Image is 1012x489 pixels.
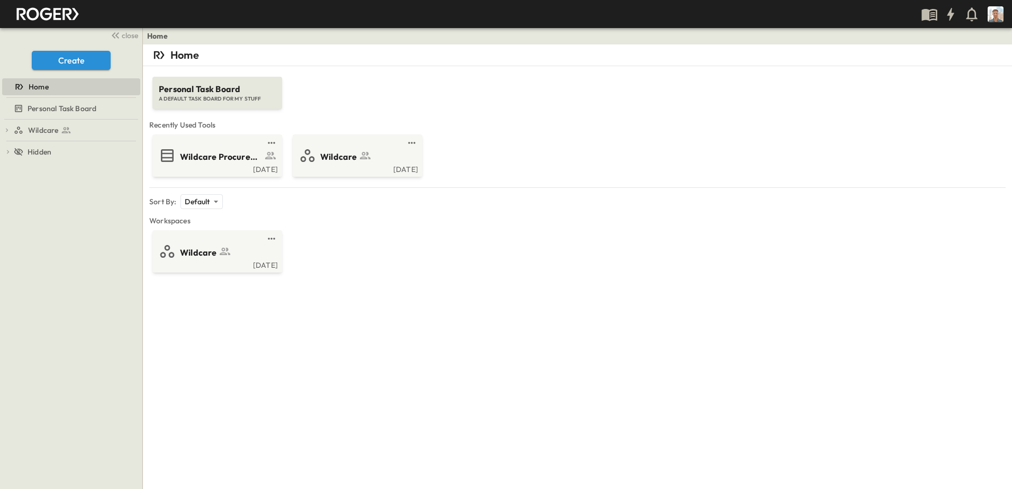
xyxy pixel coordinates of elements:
span: Home [29,81,49,92]
a: [DATE] [155,164,278,173]
span: Hidden [28,147,51,157]
img: Profile Picture [988,6,1004,22]
span: close [122,30,138,41]
a: Home [2,79,138,94]
span: Recently Used Tools [149,120,1006,130]
a: Wildcare Procurement Log [155,147,278,164]
div: Personal Task Boardtest [2,100,140,117]
a: Wildcare [14,123,138,138]
p: Default [185,196,210,207]
div: Default [180,194,222,209]
span: Wildcare Procurement Log [180,151,262,163]
span: Wildcare [28,125,58,135]
span: Personal Task Board [159,83,276,95]
button: test [405,137,418,149]
p: Sort By: [149,196,176,207]
a: Personal Task BoardA DEFAULT TASK BOARD FOR MY STUFF [151,66,283,109]
span: A DEFAULT TASK BOARD FOR MY STUFF [159,95,276,103]
span: Wildcare [320,151,357,163]
p: Home [170,48,199,62]
span: Personal Task Board [28,103,96,114]
button: Create [32,51,111,70]
button: test [265,232,278,245]
a: Personal Task Board [2,101,138,116]
button: test [265,137,278,149]
a: [DATE] [155,260,278,268]
a: Wildcare [155,243,278,260]
span: Wildcare [180,247,216,259]
span: Workspaces [149,215,1006,226]
a: Wildcare [295,147,418,164]
a: [DATE] [295,164,418,173]
button: close [106,28,140,42]
div: Wildcaretest [2,122,140,139]
nav: breadcrumbs [147,31,174,41]
a: Home [147,31,168,41]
